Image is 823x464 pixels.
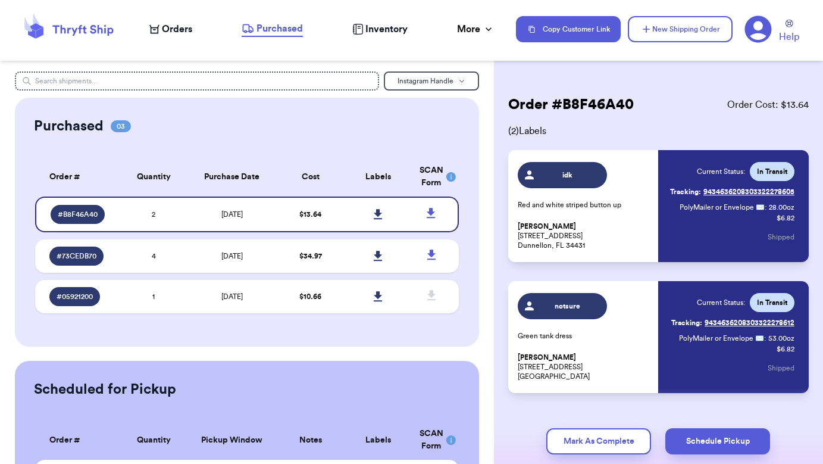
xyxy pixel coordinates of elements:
span: 28.00 oz [769,203,794,212]
th: Order # [35,157,120,197]
h2: Purchased [34,117,104,136]
p: Red and white striped button up [518,200,652,210]
span: 4 [152,253,156,260]
th: Pickup Window [187,421,277,460]
span: $ 13.64 [299,211,321,218]
a: Orders [149,22,192,36]
button: New Shipping Order [628,16,733,42]
span: : [764,334,766,343]
span: Orders [162,22,192,36]
th: Notes [277,421,345,460]
span: [DATE] [221,293,243,300]
div: SCAN Form [420,428,445,453]
p: [STREET_ADDRESS] [GEOGRAPHIC_DATA] [518,353,652,381]
span: 2 [152,211,155,218]
span: ( 2 ) Labels [508,124,809,138]
th: Cost [277,157,345,197]
span: Help [779,30,799,44]
button: Instagram Handle [384,71,479,91]
p: Green tank dress [518,331,652,341]
span: [PERSON_NAME] [518,353,576,362]
span: Instagram Handle [398,77,453,85]
button: Copy Customer Link [516,16,621,42]
span: # 73CEDB70 [57,251,96,261]
th: Quantity [120,421,187,460]
span: [DATE] [221,211,243,218]
button: Shipped [768,224,794,250]
button: Shipped [768,355,794,381]
a: Inventory [352,22,408,36]
span: # B8F46A40 [58,210,98,219]
span: $ 34.97 [299,253,322,260]
span: notsure [539,301,596,311]
span: 03 [111,120,131,132]
th: Purchase Date [187,157,277,197]
span: 53.00 oz [768,334,794,343]
a: Purchased [242,21,303,37]
p: $ 6.82 [777,213,794,223]
span: In Transit [757,167,787,176]
button: Schedule Pickup [665,428,770,454]
a: Tracking:9434636208303322278612 [671,313,794,332]
p: $ 6.82 [777,344,794,354]
th: Labels [345,157,412,197]
span: 1 [152,293,155,300]
span: # 05921200 [57,292,93,301]
th: Labels [345,421,412,460]
span: PolyMailer or Envelope ✉️ [679,335,764,342]
div: SCAN Form [420,164,445,189]
a: Help [779,20,799,44]
span: [PERSON_NAME] [518,222,576,231]
span: Tracking: [671,318,702,328]
span: $ 10.66 [299,293,321,300]
p: [STREET_ADDRESS] Dunnellon, FL 34431 [518,222,652,250]
span: idk [539,170,596,180]
h2: Scheduled for Pickup [34,380,176,399]
span: Order Cost: $ 13.64 [727,98,809,112]
input: Search shipments... [15,71,379,91]
span: Current Status: [697,298,745,307]
div: More [457,22,495,36]
span: Inventory [365,22,408,36]
span: [DATE] [221,253,243,260]
span: PolyMailer or Envelope ✉️ [680,204,765,211]
a: Tracking:9434636208303322278605 [670,182,794,201]
span: Current Status: [697,167,745,176]
th: Quantity [120,157,187,197]
span: : [765,203,766,212]
button: Mark As Complete [546,428,651,454]
h2: Order # B8F46A40 [508,95,634,114]
th: Order # [35,421,120,460]
span: Tracking: [670,187,701,197]
span: Purchased [256,21,303,36]
span: In Transit [757,298,787,307]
